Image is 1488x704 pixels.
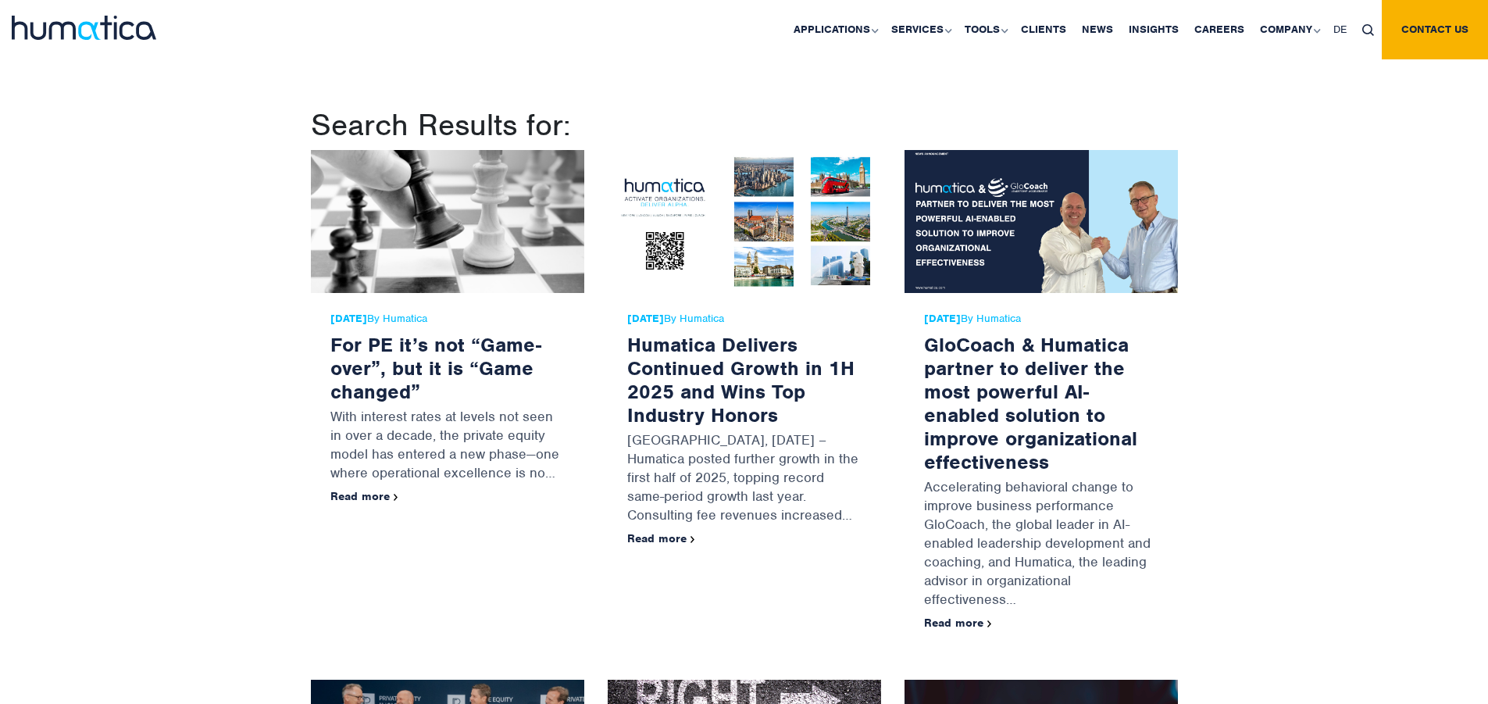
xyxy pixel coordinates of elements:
[924,312,961,325] strong: [DATE]
[987,620,992,627] img: arrowicon
[627,427,862,532] p: [GEOGRAPHIC_DATA], [DATE] – Humatica posted further growth in the first half of 2025, topping rec...
[905,150,1178,293] img: GloCoach & Humatica partner to deliver the most powerful AI-enabled solution to improve organizat...
[1333,23,1347,36] span: DE
[311,106,1178,144] h1: Search Results for:
[924,313,1158,325] span: By Humatica
[690,536,695,543] img: arrowicon
[330,312,367,325] strong: [DATE]
[627,531,695,545] a: Read more
[311,150,584,293] img: For PE it’s not “Game-over”, but it is “Game changed”
[330,489,398,503] a: Read more
[924,474,1158,616] p: Accelerating behavioral change to improve business performance GloCoach, the global leader in AI-...
[627,332,855,427] a: Humatica Delivers Continued Growth in 1H 2025 and Wins Top Industry Honors
[394,494,398,501] img: arrowicon
[627,312,664,325] strong: [DATE]
[608,150,881,293] img: Humatica Delivers Continued Growth in 1H 2025 and Wins Top Industry Honors
[924,332,1137,474] a: GloCoach & Humatica partner to deliver the most powerful AI-enabled solution to improve organizat...
[924,616,992,630] a: Read more
[330,313,565,325] span: By Humatica
[1362,24,1374,36] img: search_icon
[12,16,156,40] img: logo
[330,403,565,490] p: With interest rates at levels not seen in over a decade, the private equity model has entered a n...
[330,332,541,404] a: For PE it’s not “Game-over”, but it is “Game changed”
[627,313,862,325] span: By Humatica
